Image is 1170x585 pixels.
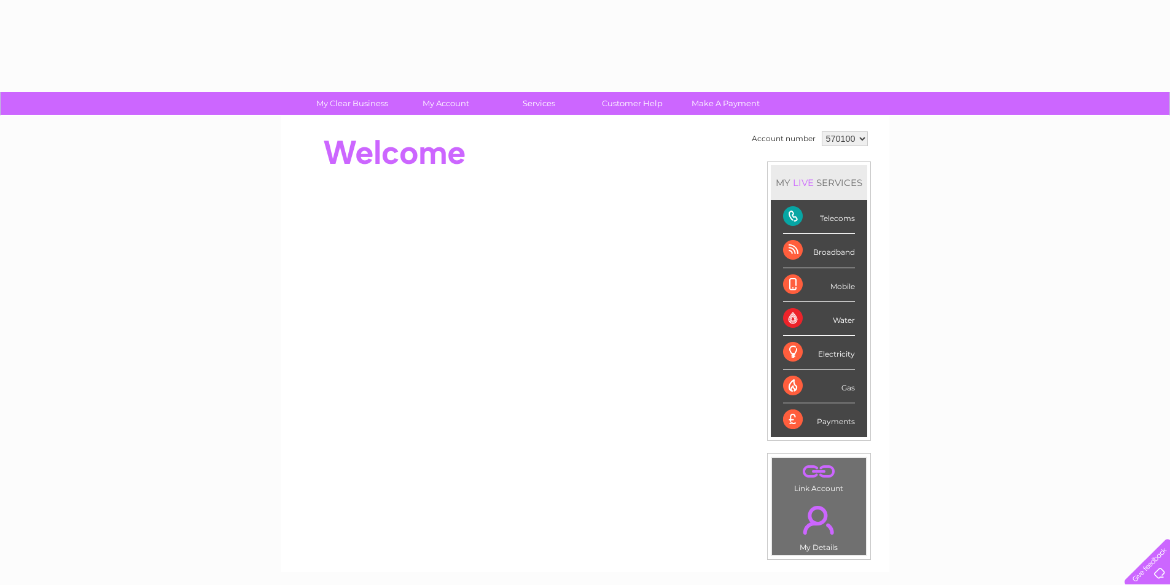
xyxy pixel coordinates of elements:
td: Link Account [771,457,867,496]
div: LIVE [790,177,816,188]
a: . [775,461,863,482]
a: Make A Payment [675,92,776,115]
div: Water [783,302,855,336]
a: . [775,498,863,541]
div: Broadband [783,234,855,268]
div: Telecoms [783,200,855,234]
div: Electricity [783,336,855,370]
a: My Clear Business [302,92,403,115]
td: My Details [771,495,867,556]
a: My Account [395,92,496,115]
a: Services [488,92,590,115]
div: Payments [783,403,855,436]
div: Gas [783,370,855,403]
a: Customer Help [582,92,683,115]
div: MY SERVICES [771,165,867,200]
div: Mobile [783,268,855,302]
td: Account number [749,128,819,149]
